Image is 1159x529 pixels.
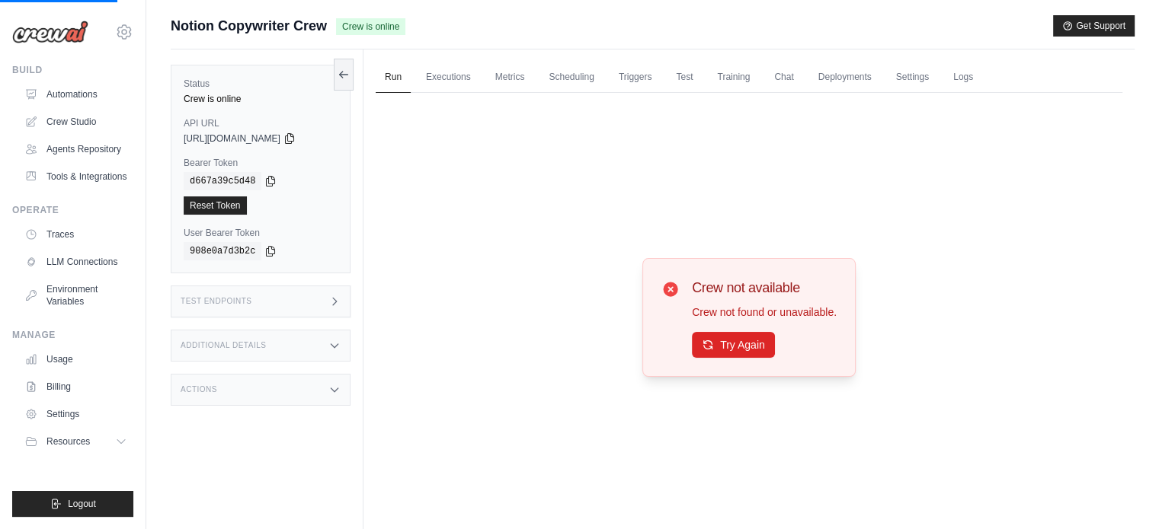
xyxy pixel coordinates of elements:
[809,62,881,94] a: Deployments
[181,297,252,306] h3: Test Endpoints
[18,137,133,161] a: Agents Repository
[184,157,338,169] label: Bearer Token
[18,402,133,426] a: Settings
[1083,456,1159,529] iframe: Chat Widget
[887,62,938,94] a: Settings
[667,62,702,94] a: Test
[336,18,405,35] span: Crew is online
[692,332,775,358] button: Try Again
[18,164,133,189] a: Tools & Integrations
[417,62,480,94] a: Executions
[18,277,133,314] a: Environment Variables
[18,82,133,107] a: Automations
[539,62,603,94] a: Scheduling
[184,172,261,190] code: d667a39c5d48
[184,93,338,105] div: Crew is online
[1083,456,1159,529] div: Widget de chat
[18,222,133,247] a: Traces
[184,117,338,129] label: API URL
[376,62,411,94] a: Run
[181,341,266,350] h3: Additional Details
[18,250,133,274] a: LLM Connections
[765,62,802,94] a: Chat
[171,15,327,37] span: Notion Copywriter Crew
[12,64,133,76] div: Build
[181,385,217,394] h3: Actions
[18,347,133,371] a: Usage
[944,62,982,94] a: Logs
[184,242,261,260] code: 908e0a7d3b2c
[184,227,338,239] label: User Bearer Token
[12,204,133,216] div: Operate
[18,374,133,399] a: Billing
[486,62,534,94] a: Metrics
[184,196,247,215] a: Reset Token
[12,491,133,517] button: Logout
[18,110,133,134] a: Crew Studio
[18,429,133,454] button: Resources
[692,304,837,320] p: Crew not found or unavailable.
[184,78,338,90] label: Status
[708,62,759,94] a: Training
[610,62,661,94] a: Triggers
[12,329,133,341] div: Manage
[1053,15,1135,37] button: Get Support
[46,435,90,448] span: Resources
[692,277,837,298] h3: Crew not available
[12,21,88,43] img: Logo
[68,498,96,510] span: Logout
[184,132,280,145] span: [URL][DOMAIN_NAME]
